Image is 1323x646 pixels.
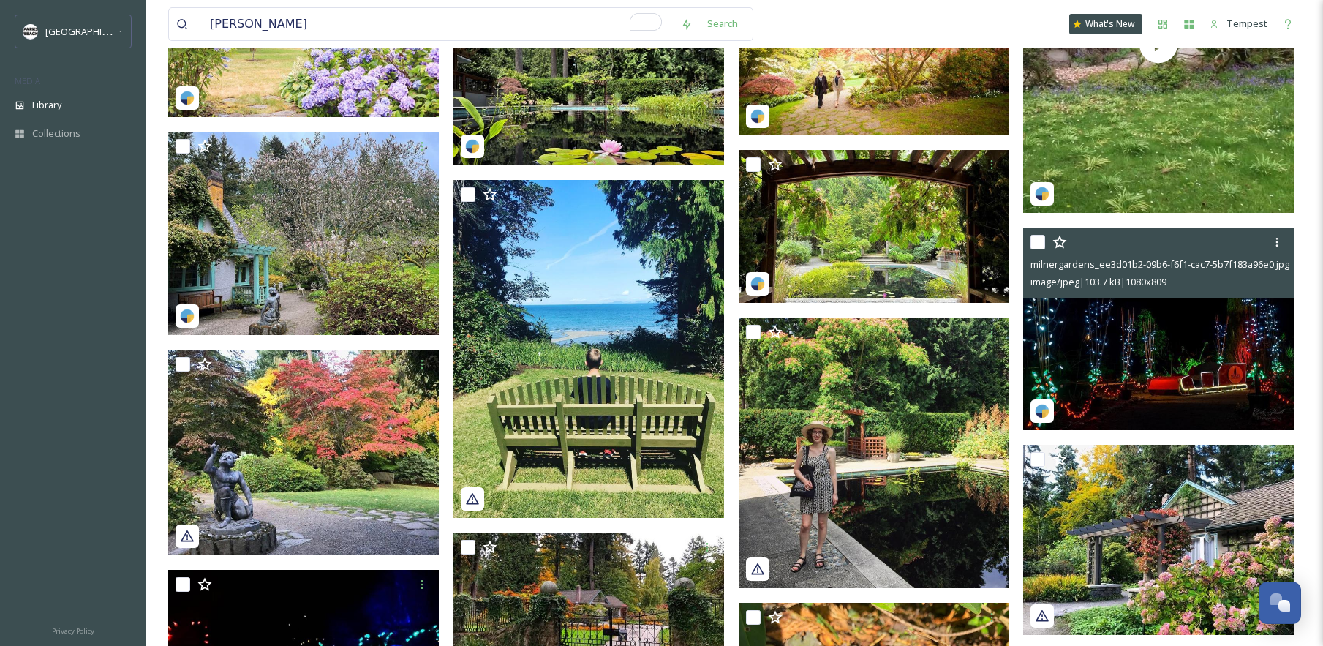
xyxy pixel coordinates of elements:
a: Privacy Policy [52,621,94,639]
img: snapsea-logo.png [750,109,765,124]
img: snapsea-logo.png [1035,187,1049,201]
img: milnergardens_ee3d01b2-09b6-f6f1-cac7-5b7f183a96e0.jpg [1023,228,1294,430]
img: snapsea-logo.png [180,309,195,323]
img: snapsea-logo.png [180,91,195,105]
span: Collections [32,127,80,140]
img: snapsea-logo.png [750,277,765,291]
img: snapsea-logo.png [465,139,480,154]
span: Tempest [1226,17,1267,30]
img: milnergardens_17844011062694262.jpg [1023,445,1294,635]
img: natalie_macpherson_17870701894425945.jpg [739,318,1009,588]
span: image/jpeg | 103.7 kB | 1080 x 809 [1030,275,1166,288]
img: milnergardens_406fb3f9-ad33-6a05-b37b-11f6eac4fdb2.jpg [453,13,724,165]
button: Open Chat [1259,582,1301,624]
div: Search [700,10,745,38]
img: parks%20beach.jpg [23,24,38,39]
a: What's New [1069,14,1142,34]
a: Tempest [1202,10,1275,38]
img: milnergardens_17985654217602602.jpg [739,150,1009,302]
span: Privacy Policy [52,626,94,636]
span: MEDIA [15,75,40,86]
span: Library [32,98,61,112]
img: milnergardens_17971760998525373.jpg [168,132,439,335]
img: jennifromdaablock_17905778725333048.jpg [453,180,724,519]
img: milnergardens_17873869642463935.jpg [168,350,439,555]
span: milnergardens_ee3d01b2-09b6-f6f1-cac7-5b7f183a96e0.jpg [1030,258,1289,271]
img: snapsea-logo.png [1035,404,1049,418]
span: [GEOGRAPHIC_DATA] Tourism [45,24,176,38]
input: To enrich screen reader interactions, please activate Accessibility in Grammarly extension settings [203,8,674,40]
